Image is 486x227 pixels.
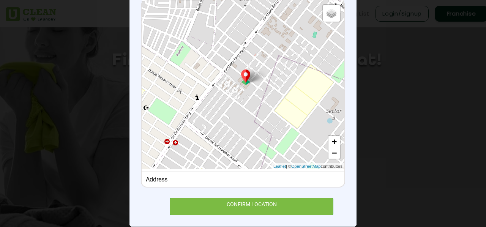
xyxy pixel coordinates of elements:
a: Layers [323,5,340,22]
a: OpenStreetMap [291,163,321,170]
a: Zoom out [328,147,340,159]
div: | © contributors [271,163,344,170]
a: Leaflet [273,163,286,170]
div: CONFIRM LOCATION [170,198,333,215]
a: Zoom in [328,136,340,147]
div: Address [146,176,341,183]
